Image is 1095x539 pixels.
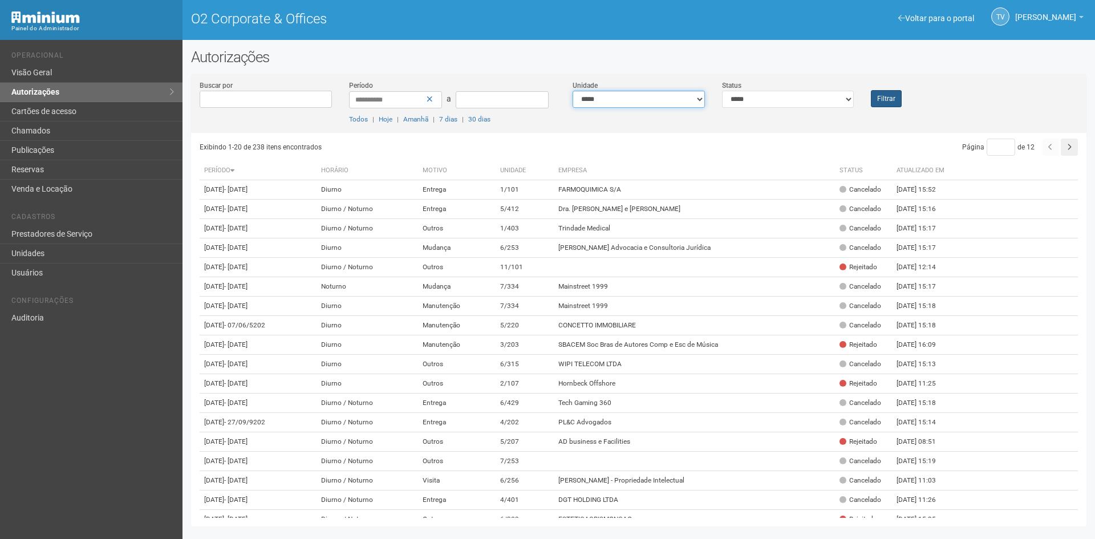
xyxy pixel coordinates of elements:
[349,115,368,123] a: Todos
[839,301,881,311] div: Cancelado
[317,432,418,452] td: Diurno / Noturno
[892,161,955,180] th: Atualizado em
[892,452,955,471] td: [DATE] 15:19
[839,204,881,214] div: Cancelado
[835,161,892,180] th: Status
[200,491,317,510] td: [DATE]
[224,341,248,348] span: - [DATE]
[839,282,881,291] div: Cancelado
[892,374,955,394] td: [DATE] 11:25
[496,491,554,510] td: 4/401
[892,200,955,219] td: [DATE] 15:16
[418,491,496,510] td: Entrega
[224,379,248,387] span: - [DATE]
[839,340,877,350] div: Rejeitado
[418,452,496,471] td: Outros
[200,452,317,471] td: [DATE]
[962,143,1035,151] span: Página de 12
[468,115,490,123] a: 30 dias
[11,11,80,23] img: Minium
[898,14,974,23] a: Voltar para o portal
[11,297,174,309] li: Configurações
[418,219,496,238] td: Outros
[397,115,399,123] span: |
[224,185,248,193] span: - [DATE]
[496,180,554,200] td: 1/101
[224,244,248,252] span: - [DATE]
[554,471,835,491] td: [PERSON_NAME] - Propriedade Intelectual
[200,161,317,180] th: Período
[317,277,418,297] td: Noturno
[224,418,265,426] span: - 27/09/9202
[554,355,835,374] td: WIPI TELECOM LTDA
[317,394,418,413] td: Diurno / Noturno
[317,200,418,219] td: Diurno / Noturno
[403,115,428,123] a: Amanhã
[200,139,639,156] div: Exibindo 1-20 de 238 itens encontrados
[892,394,955,413] td: [DATE] 15:18
[200,510,317,529] td: [DATE]
[554,200,835,219] td: Dra. [PERSON_NAME] e [PERSON_NAME]
[839,321,881,330] div: Cancelado
[892,258,955,277] td: [DATE] 12:14
[554,297,835,316] td: Mainstreet 1999
[554,180,835,200] td: FARMOQUIMICA S/A
[892,432,955,452] td: [DATE] 08:51
[554,374,835,394] td: Hornbeck Offshore
[496,335,554,355] td: 3/203
[496,316,554,335] td: 5/220
[317,258,418,277] td: Diurno / Noturno
[839,495,881,505] div: Cancelado
[11,51,174,63] li: Operacional
[200,238,317,258] td: [DATE]
[418,394,496,413] td: Entrega
[892,491,955,510] td: [DATE] 11:26
[892,297,955,316] td: [DATE] 15:18
[418,200,496,219] td: Entrega
[317,161,418,180] th: Horário
[418,277,496,297] td: Mudança
[317,355,418,374] td: Diurno
[554,394,835,413] td: Tech Gaming 360
[839,243,881,253] div: Cancelado
[871,90,902,107] button: Filtrar
[379,115,392,123] a: Hoje
[200,180,317,200] td: [DATE]
[224,263,248,271] span: - [DATE]
[317,471,418,491] td: Diurno / Noturno
[418,161,496,180] th: Motivo
[554,491,835,510] td: DGT HOLDING LTDA
[554,161,835,180] th: Empresa
[496,413,554,432] td: 4/202
[418,297,496,316] td: Manutenção
[317,374,418,394] td: Diurno
[892,180,955,200] td: [DATE] 15:52
[200,374,317,394] td: [DATE]
[554,219,835,238] td: Trindade Medical
[372,115,374,123] span: |
[496,432,554,452] td: 5/207
[839,262,877,272] div: Rejeitado
[200,258,317,277] td: [DATE]
[317,510,418,529] td: Diurno / Noturno
[1015,2,1076,22] span: Thayane Vasconcelos Torres
[496,471,554,491] td: 6/256
[722,80,741,91] label: Status
[554,510,835,529] td: ESTETICACRISMONCAO
[892,355,955,374] td: [DATE] 15:13
[496,277,554,297] td: 7/334
[573,80,598,91] label: Unidade
[418,413,496,432] td: Entrega
[892,277,955,297] td: [DATE] 15:17
[439,115,457,123] a: 7 dias
[418,316,496,335] td: Manutenção
[496,374,554,394] td: 2/107
[1015,14,1084,23] a: [PERSON_NAME]
[418,355,496,374] td: Outros
[317,452,418,471] td: Diurno / Noturno
[418,374,496,394] td: Outros
[839,185,881,194] div: Cancelado
[496,297,554,316] td: 7/334
[496,452,554,471] td: 7/253
[224,282,248,290] span: - [DATE]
